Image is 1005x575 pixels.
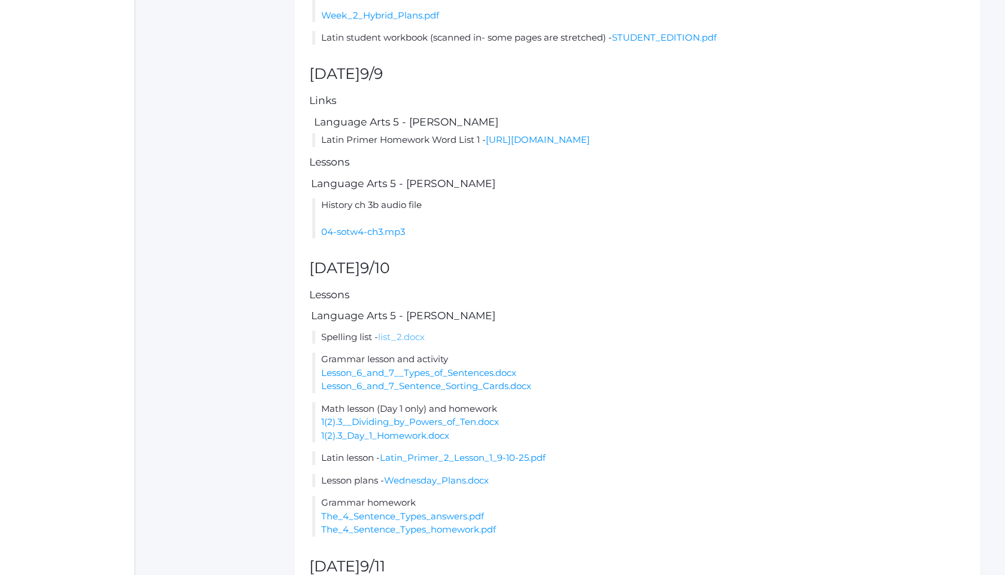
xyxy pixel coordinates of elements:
[321,416,499,427] a: 1(2).3__Dividing_by_Powers_of_Ten.docx
[312,117,966,128] h5: Language Arts 5 - [PERSON_NAME]
[321,226,405,237] a: 04-sotw4-ch3.mp3
[309,260,966,277] h2: [DATE]
[384,475,489,486] a: Wednesday_Plans.docx
[312,133,966,147] li: Latin Primer Homework Word List 1 -
[360,65,383,82] span: 9/9
[321,367,516,378] a: Lesson_6_and_7__Types_of_Sentences.docx
[309,66,966,82] h2: [DATE]
[312,451,966,465] li: Latin lesson -
[360,259,390,277] span: 9/10
[309,157,966,168] h5: Lessons
[309,95,966,106] h5: Links
[321,524,496,535] a: The_4_Sentence_Types_homework.pdf
[312,474,966,488] li: Lesson plans -
[309,289,966,301] h5: Lessons
[312,402,966,443] li: Math lesson (Day 1 only) and homework
[312,31,966,45] li: Latin student workbook (scanned in- some pages are stretched) -
[309,310,966,322] h5: Language Arts 5 - [PERSON_NAME]
[312,331,966,344] li: Spelling list -
[321,380,531,392] a: Lesson_6_and_7_Sentence_Sorting_Cards.docx
[321,10,439,21] a: Week_2_Hybrid_Plans.pdf
[312,353,966,393] li: Grammar lesson and activity
[309,178,966,189] h5: Language Arts 5 - [PERSON_NAME]
[486,134,590,145] a: [URL][DOMAIN_NAME]
[360,557,385,575] span: 9/11
[380,452,546,463] a: Latin_Primer_2_Lesson_1_9-10-25.pdf
[312,496,966,537] li: Grammar homework
[309,558,966,575] h2: [DATE]
[378,331,425,342] a: list_2.docx
[312,198,966,239] li: History ch 3b audio file
[321,430,449,441] a: 1(2).3_Day_1_Homework.docx
[612,32,717,43] a: STUDENT_EDITION.pdf
[321,510,484,522] a: The_4_Sentence_Types_answers.pdf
